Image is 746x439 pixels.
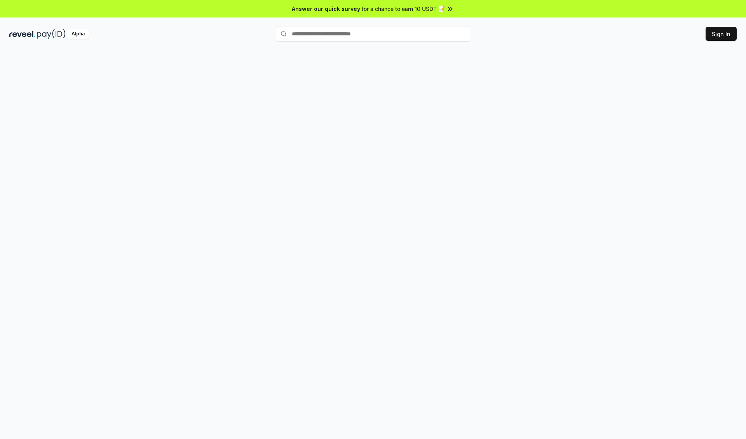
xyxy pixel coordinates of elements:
img: reveel_dark [9,29,35,39]
img: pay_id [37,29,66,39]
button: Sign In [706,27,737,41]
span: Answer our quick survey [292,5,360,13]
div: Alpha [67,29,89,39]
span: for a chance to earn 10 USDT 📝 [362,5,445,13]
